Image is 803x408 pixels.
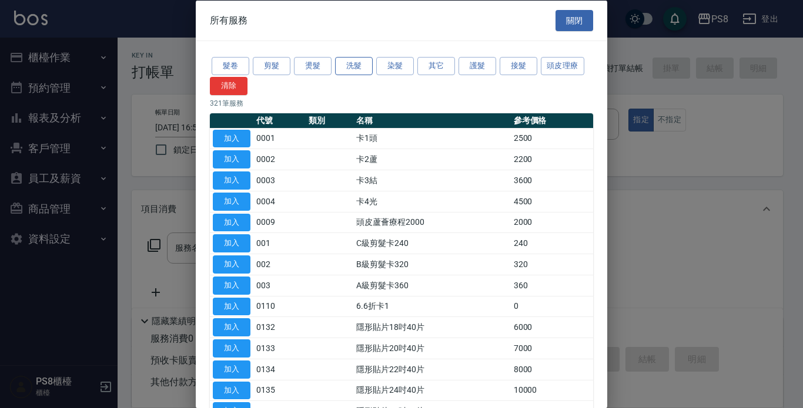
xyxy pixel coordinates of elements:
td: C級剪髮卡240 [353,232,511,254]
button: 加入 [213,150,250,168]
td: 隱形貼片24吋40片 [353,380,511,401]
button: 頭皮理療 [541,57,584,75]
td: 240 [511,232,593,254]
th: 類別 [306,113,353,128]
td: 隱形貼片22吋40片 [353,359,511,380]
th: 名稱 [353,113,511,128]
button: 加入 [213,276,250,294]
td: A級剪髮卡360 [353,275,511,296]
button: 加入 [213,129,250,147]
button: 加入 [213,339,250,358]
td: 2000 [511,212,593,233]
button: 關閉 [556,9,593,31]
td: 360 [511,275,593,296]
td: 2500 [511,128,593,149]
td: 002 [253,254,306,275]
td: 卡3結 [353,170,511,191]
button: 加入 [213,171,250,190]
td: 8000 [511,359,593,380]
td: 頭皮蘆薈療程2000 [353,212,511,233]
td: 6000 [511,316,593,338]
button: 加入 [213,360,250,378]
td: 卡2蘆 [353,149,511,170]
button: 染髮 [376,57,414,75]
td: 0135 [253,380,306,401]
td: 6.6折卡1 [353,296,511,317]
td: 卡4光 [353,191,511,212]
td: 003 [253,275,306,296]
td: 隱形貼片20吋40片 [353,338,511,359]
p: 321 筆服務 [210,97,593,108]
td: 0004 [253,191,306,212]
button: 清除 [210,76,247,95]
th: 參考價格 [511,113,593,128]
td: 0133 [253,338,306,359]
td: 0 [511,296,593,317]
button: 加入 [213,192,250,210]
button: 髮卷 [212,57,249,75]
button: 加入 [213,381,250,399]
th: 代號 [253,113,306,128]
td: 卡1頭 [353,128,511,149]
td: 3600 [511,170,593,191]
td: 0134 [253,359,306,380]
button: 其它 [417,57,455,75]
td: B級剪髮卡320 [353,254,511,275]
td: 7000 [511,338,593,359]
td: 0001 [253,128,306,149]
td: 0002 [253,149,306,170]
button: 加入 [213,234,250,252]
td: 0003 [253,170,306,191]
td: 2200 [511,149,593,170]
button: 加入 [213,255,250,274]
button: 加入 [213,318,250,336]
span: 所有服務 [210,14,247,26]
button: 洗髮 [335,57,373,75]
td: 10000 [511,380,593,401]
td: 0110 [253,296,306,317]
td: 0132 [253,316,306,338]
button: 加入 [213,213,250,231]
td: 4500 [511,191,593,212]
td: 0009 [253,212,306,233]
button: 燙髮 [294,57,332,75]
button: 護髮 [459,57,496,75]
button: 接髮 [500,57,537,75]
button: 剪髮 [253,57,290,75]
td: 001 [253,232,306,254]
td: 320 [511,254,593,275]
button: 加入 [213,297,250,315]
td: 隱形貼片18吋40片 [353,316,511,338]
